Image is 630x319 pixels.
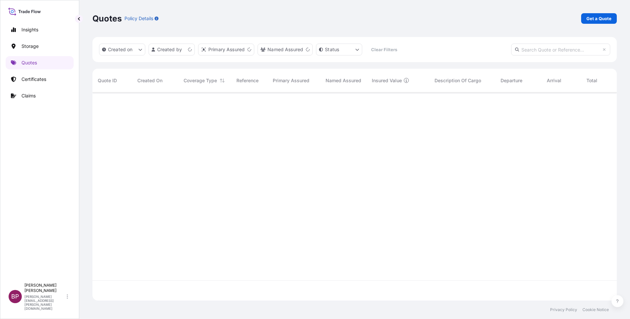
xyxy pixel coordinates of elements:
span: BP [11,293,19,300]
p: Status [325,46,339,53]
p: Claims [21,92,36,99]
button: Clear Filters [366,44,402,55]
span: Insured Value [372,77,402,84]
p: Quotes [21,59,37,66]
button: Sort [218,77,226,85]
button: certificateStatus Filter options [316,44,362,55]
p: [PERSON_NAME][EMAIL_ADDRESS][PERSON_NAME][DOMAIN_NAME] [24,295,65,310]
a: Claims [6,89,74,102]
p: Clear Filters [371,46,397,53]
button: cargoOwner Filter options [258,44,313,55]
button: createdBy Filter options [149,44,195,55]
a: Insights [6,23,74,36]
button: createdOn Filter options [99,44,145,55]
span: Named Assured [326,77,361,84]
a: Get a Quote [581,13,617,24]
span: Primary Assured [273,77,309,84]
a: Privacy Policy [550,307,577,312]
span: Description Of Cargo [435,77,481,84]
span: Quote ID [98,77,117,84]
button: distributor Filter options [198,44,254,55]
p: Created on [108,46,133,53]
p: [PERSON_NAME] [PERSON_NAME] [24,283,65,293]
span: Coverage Type [184,77,217,84]
a: Certificates [6,73,74,86]
p: Quotes [92,13,122,24]
p: Get a Quote [586,15,612,22]
input: Search Quote or Reference... [511,44,610,55]
p: Certificates [21,76,46,83]
p: Created by [157,46,182,53]
span: Total [586,77,597,84]
span: Created On [137,77,162,84]
a: Cookie Notice [582,307,609,312]
p: Storage [21,43,39,50]
span: Arrival [547,77,561,84]
p: Insights [21,26,38,33]
p: Policy Details [124,15,153,22]
span: Departure [501,77,522,84]
span: Reference [236,77,259,84]
a: Quotes [6,56,74,69]
p: Named Assured [267,46,303,53]
p: Primary Assured [208,46,245,53]
a: Storage [6,40,74,53]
